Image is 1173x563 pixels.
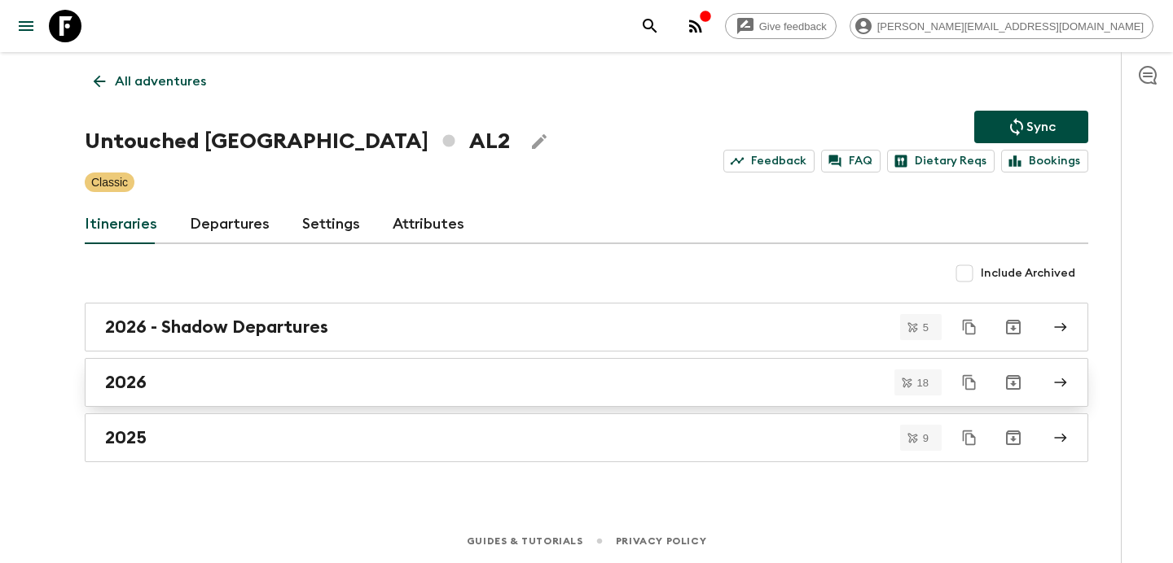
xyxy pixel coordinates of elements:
button: menu [10,10,42,42]
a: All adventures [85,65,215,98]
a: Departures [190,205,270,244]
span: 5 [913,322,938,333]
p: Sync [1026,117,1056,137]
a: Bookings [1001,150,1088,172]
a: Guides & Tutorials [467,532,583,550]
a: Dietary Reqs [887,150,995,172]
a: Give feedback [725,13,837,39]
a: Settings [302,205,360,244]
button: Archive [997,311,1030,343]
span: [PERSON_NAME][EMAIL_ADDRESS][DOMAIN_NAME] [868,20,1153,33]
a: Itineraries [85,205,157,244]
button: Edit Adventure Title [523,125,556,158]
button: Duplicate [955,368,984,397]
p: All adventures [115,72,206,91]
a: FAQ [821,150,881,172]
p: Classic [91,174,128,190]
a: 2026 - Shadow Departures [85,303,1088,351]
span: Give feedback [750,20,836,33]
button: Duplicate [955,423,984,452]
h2: 2026 [105,372,147,393]
h2: 2025 [105,427,147,448]
span: Include Archived [981,265,1075,281]
a: 2025 [85,413,1088,462]
button: search adventures [634,10,666,42]
button: Archive [997,421,1030,454]
a: Privacy Policy [616,532,706,550]
div: [PERSON_NAME][EMAIL_ADDRESS][DOMAIN_NAME] [850,13,1153,39]
a: Attributes [393,205,464,244]
a: Feedback [723,150,815,172]
h1: Untouched [GEOGRAPHIC_DATA] AL2 [85,125,510,158]
button: Duplicate [955,312,984,342]
h2: 2026 - Shadow Departures [105,316,328,338]
button: Sync adventure departures to the booking engine [974,111,1088,143]
span: 18 [907,378,938,388]
span: 9 [913,433,938,443]
a: 2026 [85,358,1088,407]
button: Archive [997,366,1030,399]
